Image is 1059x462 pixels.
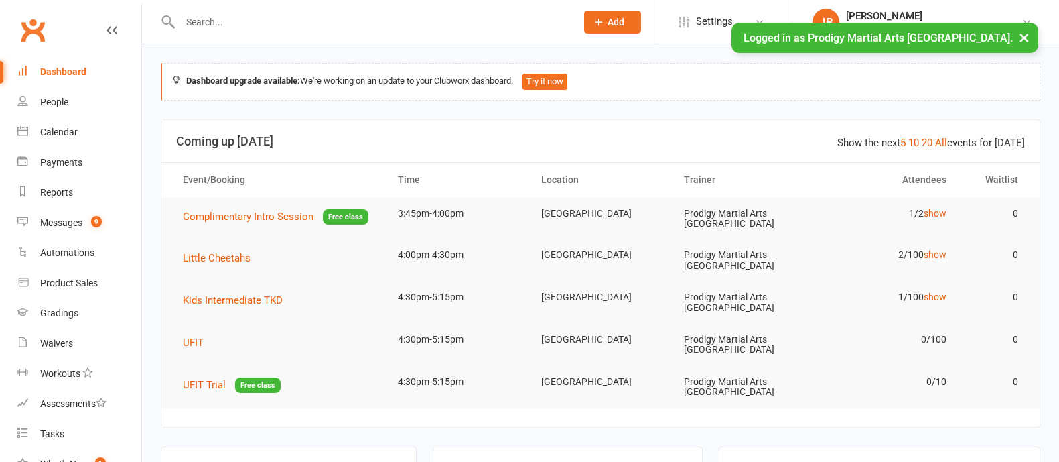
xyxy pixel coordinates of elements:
[959,366,1030,398] td: 0
[17,238,141,268] a: Automations
[959,282,1030,313] td: 0
[529,239,673,271] td: [GEOGRAPHIC_DATA]
[40,428,64,439] div: Tasks
[672,366,815,408] td: Prodigy Martial Arts [GEOGRAPHIC_DATA]
[183,335,213,351] button: UFIT
[386,324,529,355] td: 4:30pm-5:15pm
[17,329,141,359] a: Waivers
[529,324,673,355] td: [GEOGRAPHIC_DATA]
[672,239,815,282] td: Prodigy Martial Arts [GEOGRAPHIC_DATA]
[386,198,529,229] td: 3:45pm-4:00pm
[17,389,141,419] a: Assessments
[183,377,281,394] button: UFIT TrialFree class
[608,17,624,27] span: Add
[17,298,141,329] a: Gradings
[17,117,141,148] a: Calendar
[1012,23,1036,52] button: ×
[40,308,78,319] div: Gradings
[529,282,673,313] td: [GEOGRAPHIC_DATA]
[584,11,641,34] button: Add
[17,268,141,298] a: Product Sales
[183,379,226,391] span: UFIT Trial
[40,97,68,107] div: People
[696,7,733,37] span: Settings
[40,157,82,168] div: Payments
[183,250,260,266] button: Little Cheetahs
[161,63,1040,101] div: We're working on an update to your Clubworx dashboard.
[323,209,368,225] span: Free class
[235,378,281,393] span: Free class
[183,292,292,308] button: Kids Intermediate TKD
[672,163,815,197] th: Trainer
[17,148,141,178] a: Payments
[183,209,368,225] button: Complimentary Intro SessionFree class
[183,294,283,306] span: Kids Intermediate TKD
[959,198,1030,229] td: 0
[386,282,529,313] td: 4:30pm-5:15pm
[386,239,529,271] td: 4:00pm-4:30pm
[672,324,815,366] td: Prodigy Martial Arts [GEOGRAPHIC_DATA]
[522,74,567,90] button: Try it now
[924,292,946,302] a: show
[924,208,946,219] a: show
[924,249,946,260] a: show
[529,163,673,197] th: Location
[40,398,107,409] div: Assessments
[815,198,959,229] td: 1/2
[959,239,1030,271] td: 0
[922,137,932,149] a: 20
[183,211,313,223] span: Complimentary Intro Session
[744,32,1013,44] span: Logged in as Prodigy Martial Arts [GEOGRAPHIC_DATA].
[186,76,300,86] strong: Dashboard upgrade available:
[16,13,50,47] a: Clubworx
[40,338,73,349] div: Waivers
[846,22,1021,34] div: Prodigy Martial Arts [GEOGRAPHIC_DATA]
[672,282,815,324] td: Prodigy Martial Arts [GEOGRAPHIC_DATA]
[17,87,141,117] a: People
[176,13,567,32] input: Search...
[183,337,204,349] span: UFIT
[40,217,82,228] div: Messages
[529,198,673,229] td: [GEOGRAPHIC_DATA]
[40,127,78,137] div: Calendar
[17,359,141,389] a: Workouts
[900,137,906,149] a: 5
[846,10,1021,22] div: [PERSON_NAME]
[386,163,529,197] th: Time
[91,216,102,227] span: 9
[837,135,1025,151] div: Show the next events for [DATE]
[529,366,673,398] td: [GEOGRAPHIC_DATA]
[17,419,141,449] a: Tasks
[17,178,141,208] a: Reports
[17,208,141,238] a: Messages 9
[386,366,529,398] td: 4:30pm-5:15pm
[815,282,959,313] td: 1/100
[171,163,386,197] th: Event/Booking
[40,187,73,198] div: Reports
[815,239,959,271] td: 2/100
[815,324,959,355] td: 0/100
[672,198,815,240] td: Prodigy Martial Arts [GEOGRAPHIC_DATA]
[183,252,251,264] span: Little Cheetahs
[815,366,959,398] td: 0/10
[176,135,1025,148] h3: Coming up [DATE]
[813,9,839,36] div: JB
[959,163,1030,197] th: Waitlist
[40,278,98,288] div: Product Sales
[17,57,141,87] a: Dashboard
[40,368,80,379] div: Workouts
[40,66,86,77] div: Dashboard
[40,247,94,258] div: Automations
[959,324,1030,355] td: 0
[908,137,919,149] a: 10
[935,137,947,149] a: All
[815,163,959,197] th: Attendees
